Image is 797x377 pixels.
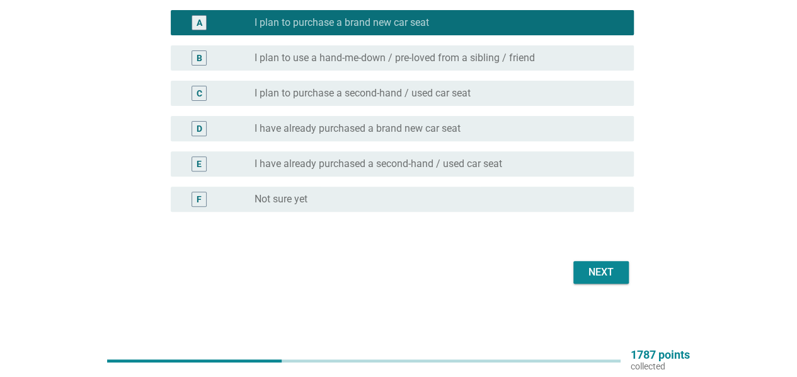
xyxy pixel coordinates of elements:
div: D [197,122,202,136]
div: E [197,158,202,171]
label: I plan to purchase a second-hand / used car seat [255,87,471,100]
label: I have already purchased a brand new car seat [255,122,461,135]
div: B [197,52,202,65]
div: C [197,87,202,100]
div: A [197,16,202,30]
div: F [197,193,202,206]
label: I plan to purchase a brand new car seat [255,16,429,29]
label: I plan to use a hand-me-down / pre-loved from a sibling / friend [255,52,535,64]
p: collected [631,361,690,372]
label: I have already purchased a second-hand / used car seat [255,158,502,170]
div: Next [583,265,619,280]
label: Not sure yet [255,193,307,206]
button: Next [573,261,629,284]
p: 1787 points [631,349,690,361]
